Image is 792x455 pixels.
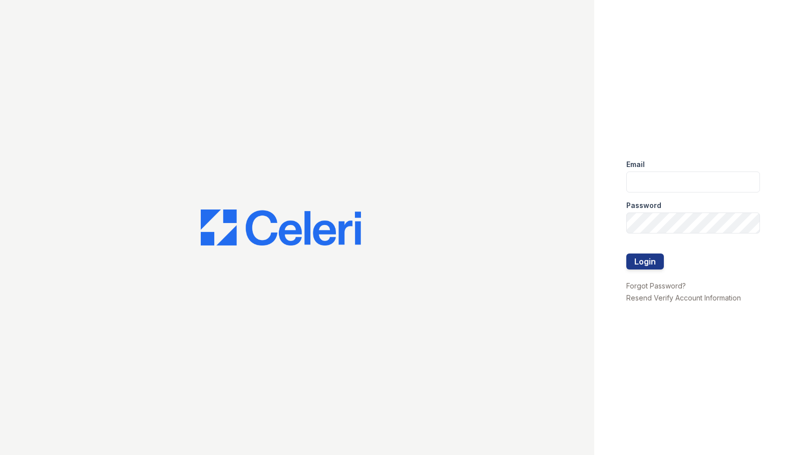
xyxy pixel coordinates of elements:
label: Password [626,200,661,210]
a: Forgot Password? [626,281,686,290]
label: Email [626,159,645,169]
button: Login [626,253,664,269]
a: Resend Verify Account Information [626,293,741,302]
img: CE_Logo_Blue-a8612792a0a2168367f1c8372b55b34899dd931a85d93a1a3d3e32e68fde9ad4.png [201,209,361,245]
